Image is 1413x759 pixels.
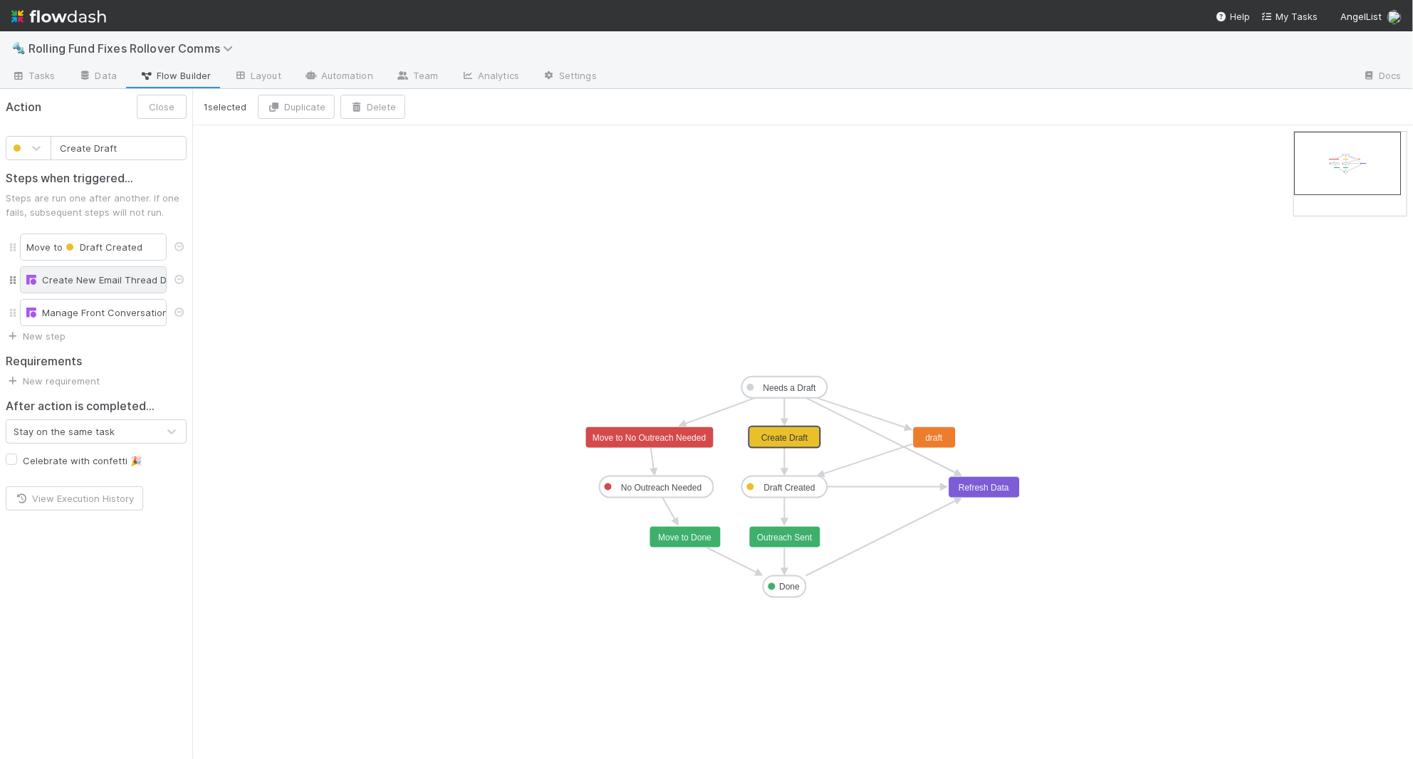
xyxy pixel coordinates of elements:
[23,452,142,469] label: Celebrate with confetti 🎉
[11,4,106,28] img: logo-inverted-e16ddd16eac7371096b0.svg
[137,95,187,119] button: Close
[340,95,405,119] button: Delete
[6,375,100,387] a: New requirement
[1351,66,1413,88] a: Docs
[1387,10,1402,24] img: avatar_7e1c67d1-c55a-4d71-9394-c171c6adeb61.png
[621,483,702,493] text: No Outreach Needed
[140,68,211,83] span: Flow Builder
[26,305,160,320] div: Manage Front Conversation
[926,433,944,443] text: draft
[6,330,66,342] a: New step
[26,273,160,287] div: Create New Email Thread Draft
[1216,9,1250,23] div: Help
[63,241,142,253] span: Draft Created
[593,433,706,443] text: Move to No Outreach Needed
[6,191,187,219] p: Steps are run one after another. If one fails, subsequent steps will not run.
[531,66,608,88] a: Settings
[385,66,449,88] a: Team
[6,172,187,185] h2: Steps when triggered...
[659,533,712,543] text: Move to Done
[1261,11,1318,22] span: My Tasks
[761,433,808,443] text: Create Draft
[11,42,26,54] span: 🔩
[11,68,56,83] span: Tasks
[780,582,801,592] text: Done
[1261,9,1318,23] a: My Tasks
[222,66,293,88] a: Layout
[1340,11,1382,22] span: AngelList
[764,483,815,493] text: Draft Created
[128,66,222,88] a: Flow Builder
[67,66,128,88] a: Data
[763,383,817,393] text: Needs a Draft
[757,533,813,543] text: Outreach Sent
[14,424,115,439] div: Stay on the same task
[959,483,1010,493] text: Refresh Data
[26,275,36,285] img: front-logo-b4b721b83371efbadf0a.svg
[28,41,240,56] span: Rolling Fund Fixes Rollover Comms
[449,66,531,88] a: Analytics
[6,355,187,368] h2: Requirements
[204,100,246,114] span: 1 selected
[6,98,41,116] span: Action
[6,399,155,413] h2: After action is completed...
[293,66,385,88] a: Automation
[258,95,335,119] button: Duplicate
[20,234,167,261] div: Move to
[26,308,36,318] img: front-logo-b4b721b83371efbadf0a.svg
[6,486,143,511] button: View Execution History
